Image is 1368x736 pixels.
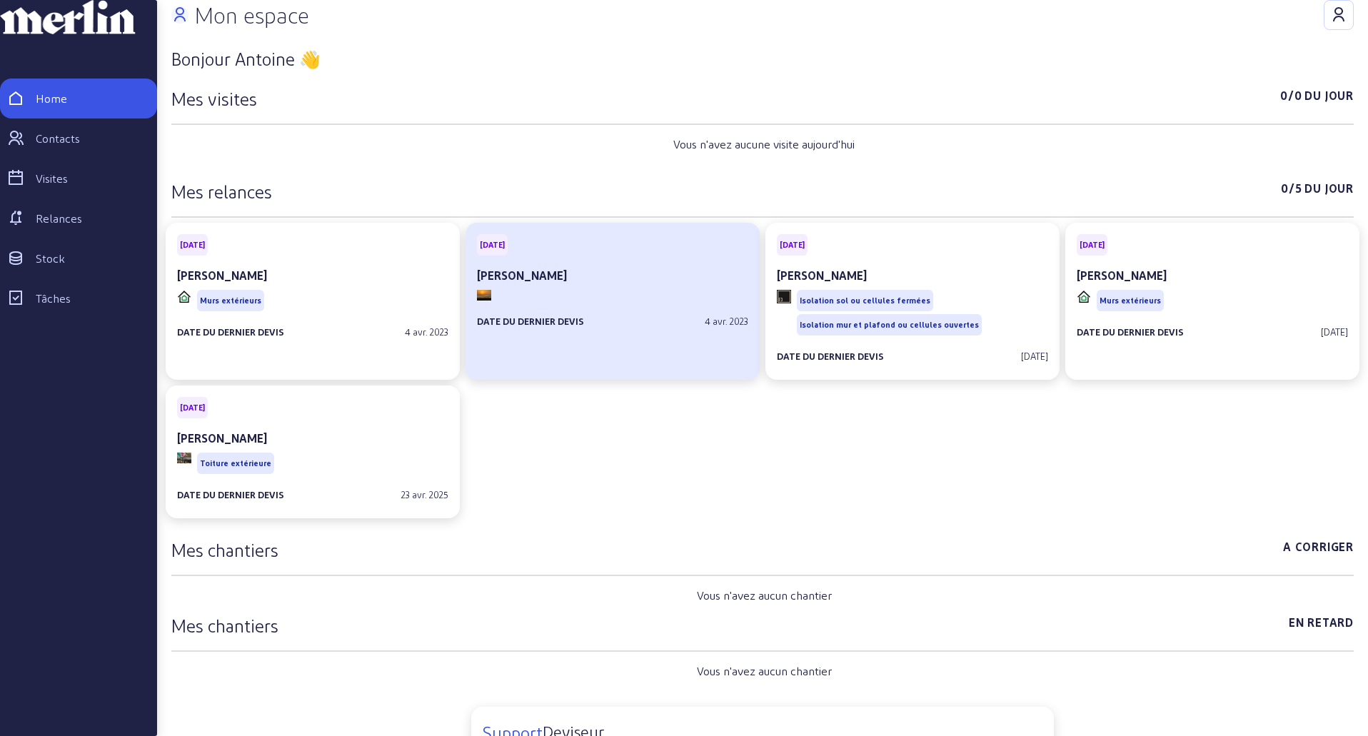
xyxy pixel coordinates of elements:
[800,320,979,330] span: Isolation mur et plafond ou cellules ouvertes
[177,268,267,282] cam-card-title: [PERSON_NAME]
[1280,87,1302,110] span: 0/0
[800,296,930,306] span: Isolation sol ou cellules fermées
[777,290,791,303] img: CID
[1304,180,1354,203] span: Du jour
[180,240,205,250] span: [DATE]
[480,240,505,250] span: [DATE]
[36,250,65,267] div: Stock
[777,268,867,282] cam-card-title: [PERSON_NAME]
[673,136,855,153] span: Vous n'avez aucune visite aujourd'hui
[177,453,191,463] img: CITE
[177,488,284,501] div: Date du dernier devis
[477,290,491,301] img: BUREAU
[1077,326,1184,338] div: Date du dernier devis
[36,290,71,307] div: Tâches
[1077,290,1091,303] img: CIME
[180,403,205,413] span: [DATE]
[1289,614,1354,637] span: En retard
[171,538,278,561] h3: Mes chantiers
[1080,240,1105,250] span: [DATE]
[777,350,884,363] div: Date du dernier devis
[171,614,278,637] h3: Mes chantiers
[36,170,68,187] div: Visites
[1077,268,1167,282] cam-card-title: [PERSON_NAME]
[200,296,261,306] span: Murs extérieurs
[36,210,82,227] div: Relances
[1100,296,1161,306] span: Murs extérieurs
[705,315,748,328] div: 4 avr. 2023
[171,87,257,110] h3: Mes visites
[177,326,284,338] div: Date du dernier devis
[1283,538,1354,561] span: A corriger
[405,326,448,338] div: 4 avr. 2023
[177,290,191,303] img: CIME
[1304,87,1354,110] span: Du jour
[177,431,267,445] cam-card-title: [PERSON_NAME]
[171,47,1354,70] h3: Bonjour Antoine 👋
[1281,180,1302,203] span: 0/5
[780,240,805,250] span: [DATE]
[697,587,832,604] span: Vous n'avez aucun chantier
[171,180,272,203] h3: Mes relances
[36,90,67,107] div: Home
[36,130,80,147] div: Contacts
[194,2,309,28] h2: Mon espace
[697,662,832,680] span: Vous n'avez aucun chantier
[401,488,448,501] div: 23 avr. 2025
[200,458,271,468] span: Toiture extérieure
[1321,326,1348,338] div: [DATE]
[477,268,567,282] cam-card-title: [PERSON_NAME]
[1021,350,1048,363] div: [DATE]
[477,315,584,328] div: Date du dernier devis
